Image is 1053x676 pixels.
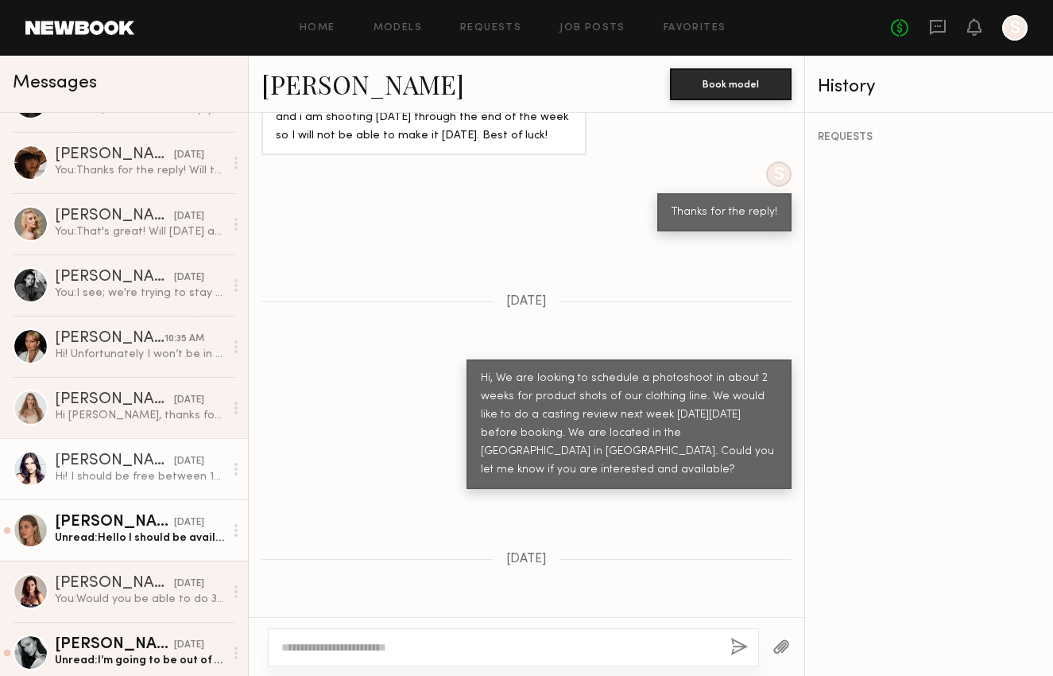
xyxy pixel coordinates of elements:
[276,91,572,146] div: Hi thank you again for reaching out! My job confirmed and i am shooting [DATE] through the end of...
[174,638,204,653] div: [DATE]
[55,576,174,592] div: [PERSON_NAME]
[506,295,547,309] span: [DATE]
[481,370,777,480] div: Hi, We are looking to schedule a photoshoot in about 2 weeks for product shots of our clothing li...
[506,553,547,566] span: [DATE]
[664,23,726,33] a: Favorites
[165,332,204,347] div: 10:35 AM
[174,209,204,224] div: [DATE]
[55,392,174,408] div: [PERSON_NAME]
[55,147,174,163] div: [PERSON_NAME]
[55,515,174,530] div: [PERSON_NAME]
[174,148,204,163] div: [DATE]
[174,454,204,469] div: [DATE]
[55,270,174,286] div: [PERSON_NAME]
[13,74,97,92] span: Messages
[670,68,792,100] button: Book model
[174,270,204,286] div: [DATE]
[559,23,625,33] a: Job Posts
[460,23,521,33] a: Requests
[670,76,792,90] a: Book model
[55,453,174,469] div: [PERSON_NAME]
[55,331,165,347] div: [PERSON_NAME]
[174,577,204,592] div: [DATE]
[374,23,422,33] a: Models
[174,515,204,530] div: [DATE]
[300,23,335,33] a: Home
[174,393,204,408] div: [DATE]
[55,637,174,653] div: [PERSON_NAME]
[55,469,224,484] div: Hi! I should be free between 11am-12:30pm that day if that time works for you?
[1002,15,1028,41] a: S
[55,347,224,362] div: Hi! Unfortunately I won’t be in town on that date specifically, is there a way I could submit dig...
[55,408,224,423] div: Hi [PERSON_NAME], thanks for reaching out! I’m interested — could you share a few more details
[55,653,224,668] div: Unread: I’m going to be out of town this day. Going to burning man. But I would like to see if we...
[55,530,224,546] div: Unread: Hello I should be available [DATE] i was just wondering if you have an idea of how long t...
[818,78,1040,96] div: History
[672,204,777,222] div: Thanks for the reply!
[55,163,224,178] div: You: Thanks for the reply! Will the next day([DATE]) afternoon be ok?
[55,224,224,239] div: You: That's great! Will [DATE] at 2pm be ok? Here is our address: [STREET_ADDRESS]
[55,208,174,224] div: [PERSON_NAME]
[55,592,224,607] div: You: Would you be able to do 3:30pm [DATE] on 8/27?
[261,67,464,101] a: [PERSON_NAME]
[55,286,224,301] div: You: I see; we're trying to stay in our budget to be around $100/hr. Thank you for the info, we'l...
[818,132,1040,143] div: REQUESTS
